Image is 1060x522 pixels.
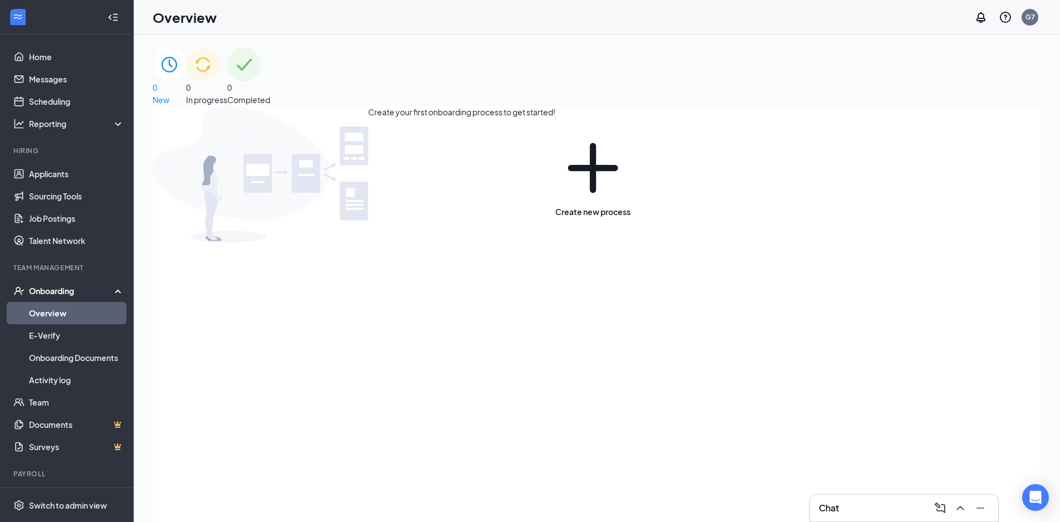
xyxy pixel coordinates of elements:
span: In progress [186,95,227,105]
a: SurveysCrown [29,436,124,458]
a: Scheduling [29,90,124,113]
span: New [153,95,169,105]
a: PayrollCrown [29,486,124,508]
h1: Overview [153,8,217,27]
button: PlusCreate new process [555,106,631,242]
div: Team Management [13,263,122,272]
svg: Settings [13,500,25,511]
svg: Analysis [13,118,25,129]
a: Messages [29,68,124,90]
span: 0 [186,82,190,92]
span: 0 [153,82,157,92]
svg: ChevronUp [954,501,967,515]
div: Open Intercom Messenger [1022,484,1049,511]
button: Minimize [971,499,989,517]
button: ChevronUp [951,499,969,517]
a: Job Postings [29,207,124,230]
div: Payroll [13,469,122,479]
a: Overview [29,302,124,324]
svg: Notifications [974,11,988,24]
svg: UserCheck [13,285,25,296]
span: Completed [227,95,270,105]
span: 0 [227,82,232,92]
svg: Collapse [108,12,119,23]
div: Reporting [29,118,125,129]
a: E-Verify [29,324,124,347]
svg: QuestionInfo [999,11,1012,24]
div: Hiring [13,146,122,155]
svg: ComposeMessage [934,501,947,515]
h3: Chat [819,502,839,514]
a: Sourcing Tools [29,185,124,207]
a: Activity log [29,369,124,391]
div: Onboarding [29,285,115,296]
a: Team [29,391,124,413]
a: Applicants [29,163,124,185]
span: Create your first onboarding process to get started! [368,106,555,242]
svg: Plus [555,130,631,206]
a: Talent Network [29,230,124,252]
svg: WorkstreamLogo [12,11,23,22]
a: Home [29,46,124,68]
a: Onboarding Documents [29,347,124,369]
button: ComposeMessage [931,499,949,517]
div: Switch to admin view [29,500,107,511]
a: DocumentsCrown [29,413,124,436]
div: G7 [1025,12,1035,22]
svg: Minimize [974,501,987,515]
